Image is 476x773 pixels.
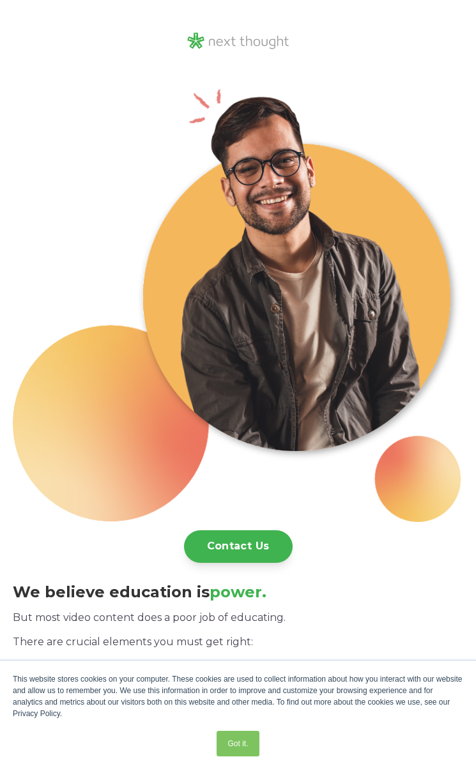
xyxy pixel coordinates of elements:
p: There are crucial elements you must get right: [13,634,463,650]
h3: We believe education is [13,583,463,602]
span: power. [210,583,266,601]
div: This website stores cookies on your computer. These cookies are used to collect information about... [13,673,463,719]
p: But most video content does a poor job of educating. [13,609,463,626]
img: NT_Logo_LightMode [186,31,291,52]
a: Got it. [217,731,259,756]
img: SaaS-Header [13,72,463,522]
a: Contact Us [184,530,293,563]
